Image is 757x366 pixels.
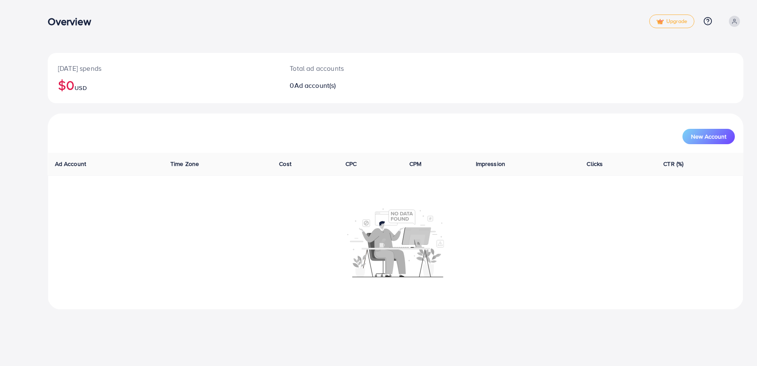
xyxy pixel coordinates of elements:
span: Upgrade [656,18,687,25]
span: Cost [279,160,291,168]
h2: 0 [290,81,443,90]
span: Ad account(s) [294,81,336,90]
a: tickUpgrade [649,15,694,28]
span: New Account [691,134,726,139]
span: CPM [409,160,421,168]
span: CTR (%) [663,160,683,168]
span: Ad Account [55,160,86,168]
span: Clicks [587,160,603,168]
h2: $0 [58,77,269,93]
span: Time Zone [170,160,199,168]
img: tick [656,19,664,25]
button: New Account [682,129,735,144]
h3: Overview [48,15,98,28]
img: No account [347,207,444,277]
span: Impression [476,160,506,168]
span: USD [75,84,86,92]
span: CPC [345,160,357,168]
p: Total ad accounts [290,63,443,73]
p: [DATE] spends [58,63,269,73]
